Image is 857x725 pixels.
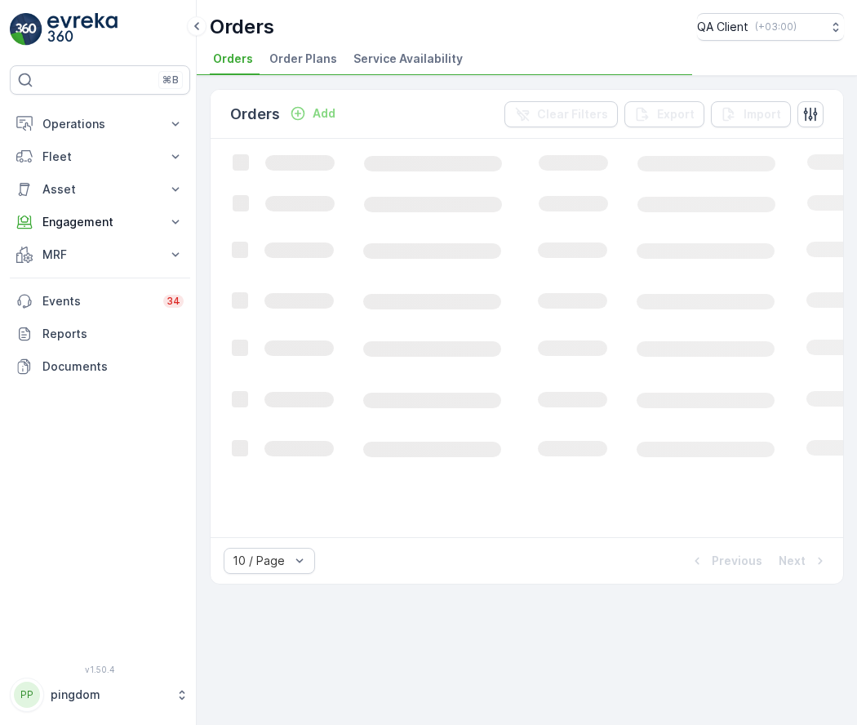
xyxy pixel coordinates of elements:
[687,551,764,571] button: Previous
[10,140,190,173] button: Fleet
[42,149,158,165] p: Fleet
[42,181,158,198] p: Asset
[230,103,280,126] p: Orders
[10,13,42,46] img: logo
[697,19,748,35] p: QA Client
[10,665,190,674] span: v 1.50.4
[10,350,190,383] a: Documents
[712,553,762,569] p: Previous
[162,73,179,87] p: ⌘B
[10,238,190,271] button: MRF
[167,295,180,308] p: 34
[10,678,190,712] button: PPpingdom
[504,101,618,127] button: Clear Filters
[537,106,608,122] p: Clear Filters
[313,105,335,122] p: Add
[42,293,153,309] p: Events
[779,553,806,569] p: Next
[42,326,184,342] p: Reports
[10,108,190,140] button: Operations
[269,51,337,67] span: Order Plans
[51,687,167,703] p: pingdom
[10,318,190,350] a: Reports
[210,14,274,40] p: Orders
[42,116,158,132] p: Operations
[744,106,781,122] p: Import
[711,101,791,127] button: Import
[10,285,190,318] a: Events34
[42,214,158,230] p: Engagement
[42,358,184,375] p: Documents
[47,13,118,46] img: logo_light-DOdMpM7g.png
[283,104,342,123] button: Add
[42,247,158,263] p: MRF
[624,101,704,127] button: Export
[10,206,190,238] button: Engagement
[353,51,463,67] span: Service Availability
[755,20,797,33] p: ( +03:00 )
[657,106,695,122] p: Export
[14,682,40,708] div: PP
[697,13,844,41] button: QA Client(+03:00)
[10,173,190,206] button: Asset
[213,51,253,67] span: Orders
[777,551,830,571] button: Next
